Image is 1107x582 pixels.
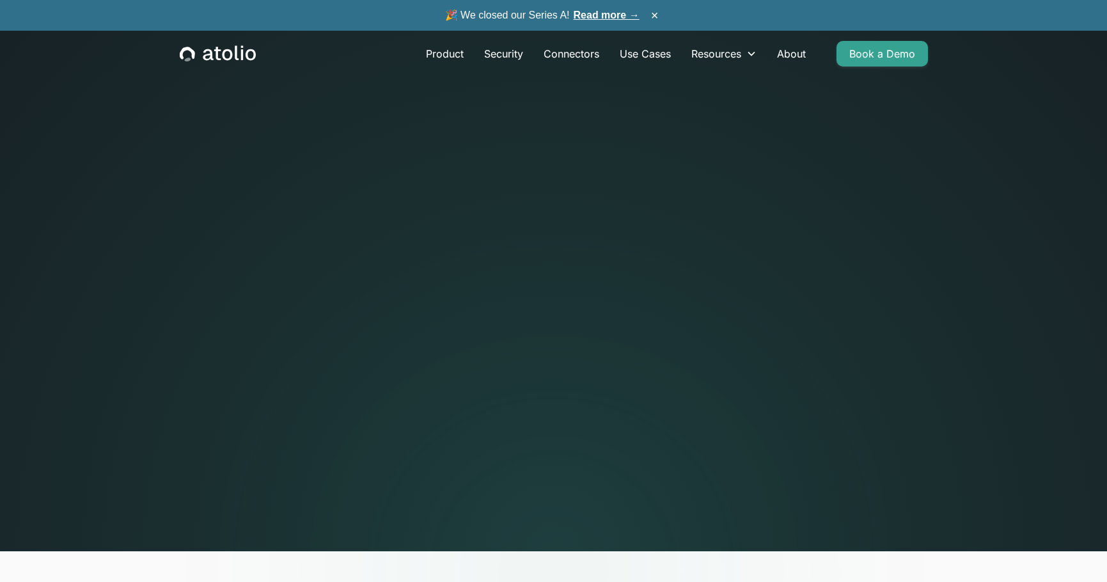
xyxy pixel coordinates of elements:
a: Use Cases [609,41,681,67]
a: Connectors [533,41,609,67]
a: Product [416,41,474,67]
span: 🎉 We closed our Series A! [445,8,640,23]
a: Read more → [574,10,640,20]
div: Resources [691,46,741,61]
a: Book a Demo [836,41,928,67]
a: About [767,41,816,67]
button: × [647,8,663,22]
a: Security [474,41,533,67]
